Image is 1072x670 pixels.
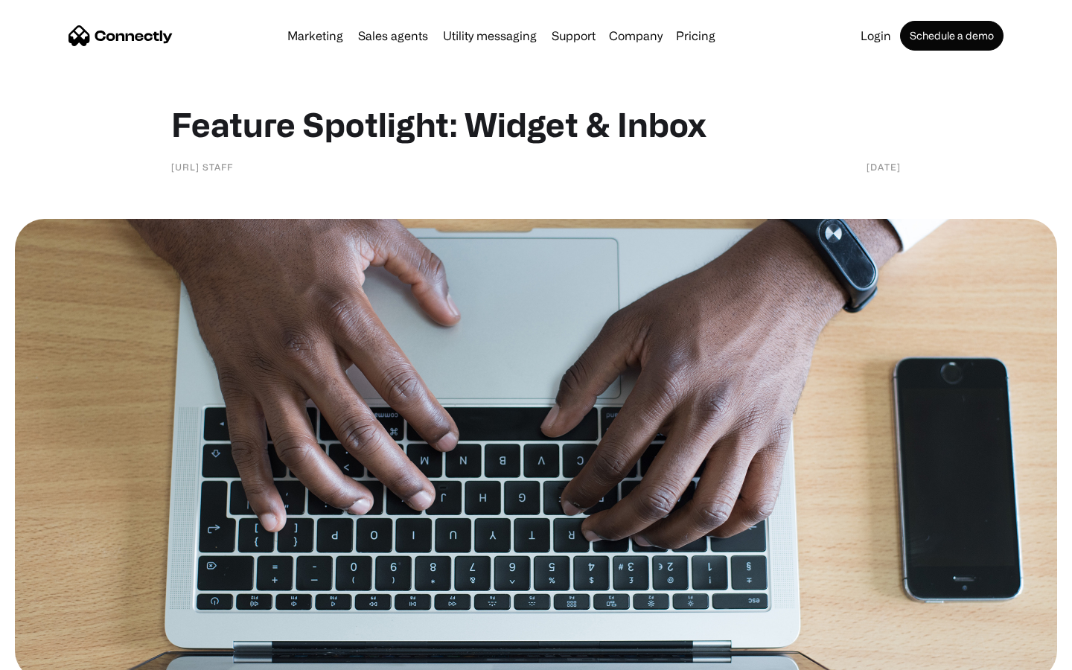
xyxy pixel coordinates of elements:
div: [DATE] [867,159,901,174]
a: Schedule a demo [900,21,1004,51]
a: Marketing [281,30,349,42]
aside: Language selected: English [15,644,89,665]
a: Login [855,30,897,42]
div: Company [609,25,663,46]
div: [URL] staff [171,159,233,174]
ul: Language list [30,644,89,665]
div: Company [604,25,667,46]
a: home [68,25,173,47]
h1: Feature Spotlight: Widget & Inbox [171,104,901,144]
a: Utility messaging [437,30,543,42]
a: Support [546,30,602,42]
a: Pricing [670,30,721,42]
a: Sales agents [352,30,434,42]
